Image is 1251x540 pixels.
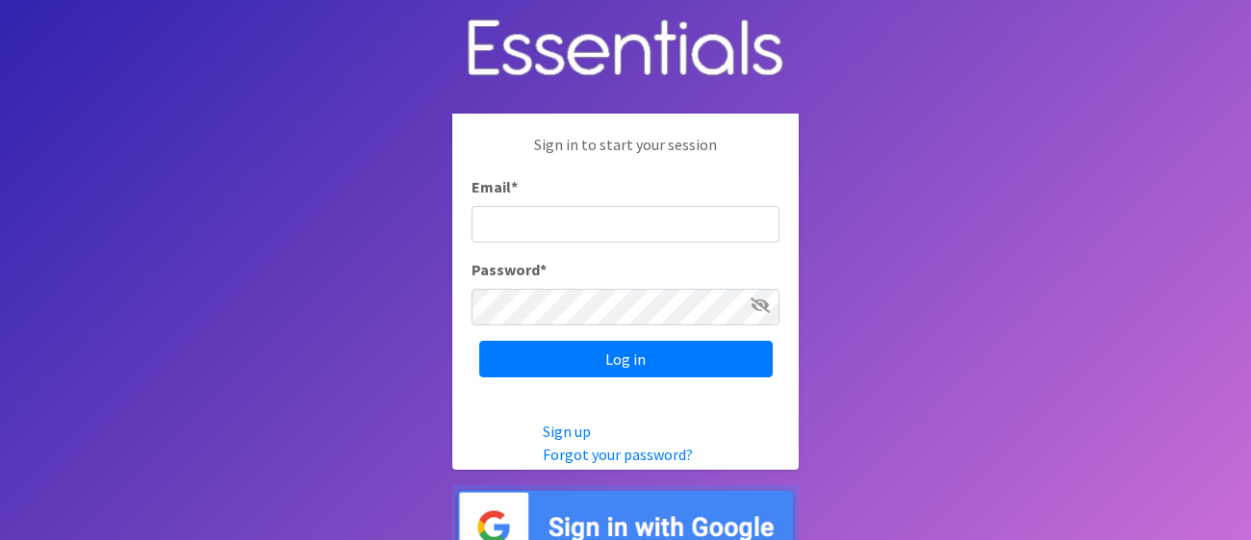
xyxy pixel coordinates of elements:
label: Email [472,175,518,198]
label: Password [472,258,547,281]
a: Sign up [543,422,591,441]
input: Log in [479,341,773,377]
p: Sign in to start your session [472,133,779,175]
a: Forgot your password? [543,445,693,464]
abbr: required [511,177,518,196]
abbr: required [540,260,547,279]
